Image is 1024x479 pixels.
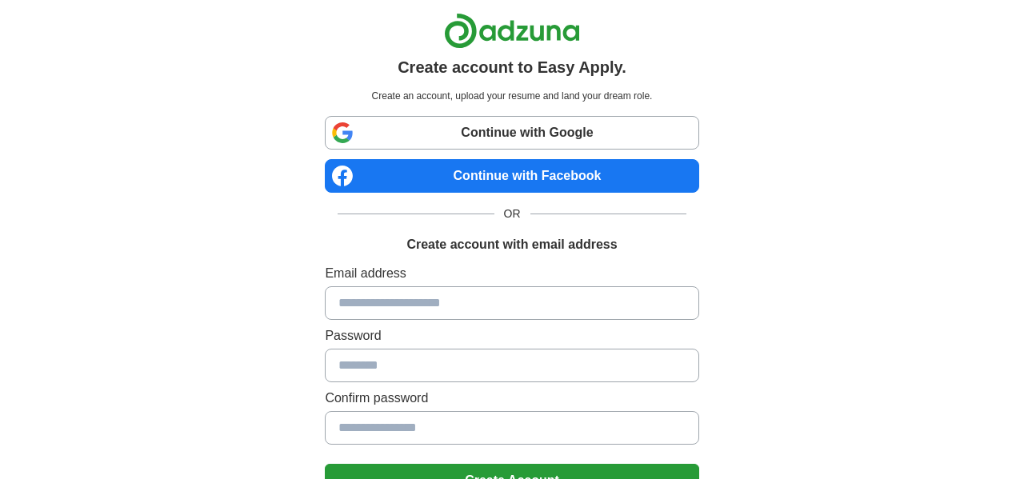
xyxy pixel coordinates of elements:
p: Create an account, upload your resume and land your dream role. [328,89,695,103]
a: Continue with Facebook [325,159,698,193]
label: Password [325,326,698,345]
a: Continue with Google [325,116,698,150]
img: Adzuna logo [444,13,580,49]
h1: Create account with email address [406,235,617,254]
label: Email address [325,264,698,283]
label: Confirm password [325,389,698,408]
h1: Create account to Easy Apply. [398,55,626,79]
span: OR [494,206,530,222]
